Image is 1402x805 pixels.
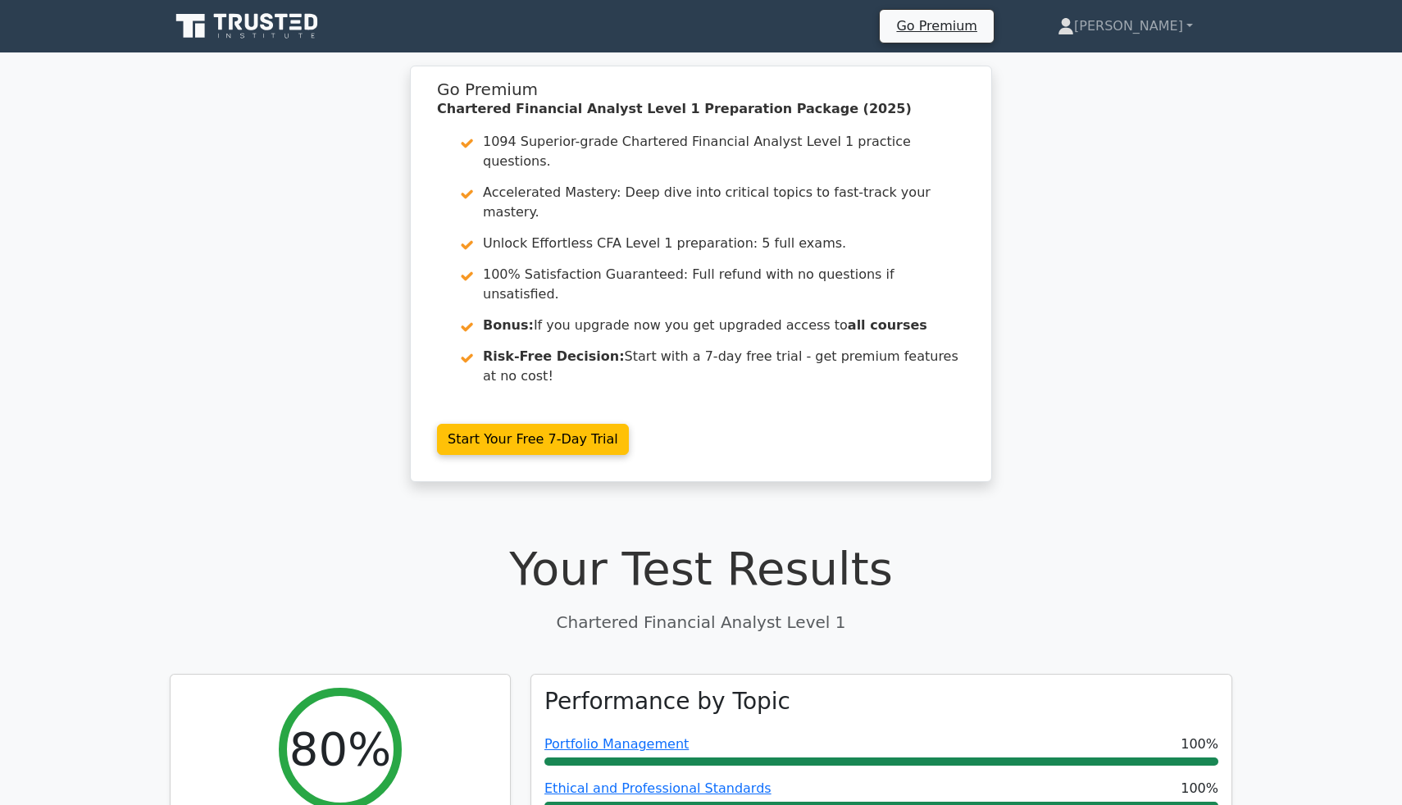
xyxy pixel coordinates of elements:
[544,688,790,716] h3: Performance by Topic
[289,721,391,776] h2: 80%
[437,424,629,455] a: Start Your Free 7-Day Trial
[170,610,1232,634] p: Chartered Financial Analyst Level 1
[1181,735,1218,754] span: 100%
[544,780,772,796] a: Ethical and Professional Standards
[544,736,689,752] a: Portfolio Management
[1181,779,1218,798] span: 100%
[1018,10,1232,43] a: [PERSON_NAME]
[170,541,1232,596] h1: Your Test Results
[886,15,986,37] a: Go Premium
